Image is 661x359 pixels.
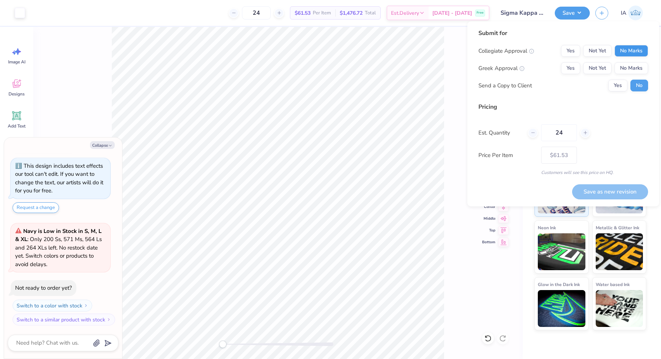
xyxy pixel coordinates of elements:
[477,10,484,15] span: Free
[8,123,25,129] span: Add Text
[478,169,648,176] div: Customers will see this price on HQ.
[8,91,25,97] span: Designs
[478,102,648,111] div: Pricing
[538,290,585,327] img: Glow in the Dark Ink
[15,162,103,195] div: This design includes text effects our tool can't edit. If you want to change the text, our artist...
[541,124,577,141] input: – –
[561,62,580,74] button: Yes
[615,45,648,57] button: No Marks
[15,227,101,243] strong: Navy is Low in Stock in S, M, L & XL
[555,7,590,20] button: Save
[107,317,111,322] img: Switch to a similar product with stock
[313,9,331,17] span: Per Item
[13,314,115,325] button: Switch to a similar product with stock
[482,227,495,233] span: Top
[538,233,585,270] img: Neon Ink
[615,62,648,74] button: No Marks
[482,239,495,245] span: Bottom
[608,80,627,91] button: Yes
[617,6,646,20] a: IA
[242,6,271,20] input: – –
[84,303,88,308] img: Switch to a color with stock
[90,141,115,149] button: Collapse
[219,341,226,348] div: Accessibility label
[596,233,643,270] img: Metallic & Glitter Ink
[478,81,532,90] div: Send a Copy to Client
[365,9,376,17] span: Total
[561,45,580,57] button: Yes
[495,6,549,20] input: Untitled Design
[596,280,630,288] span: Water based Ink
[340,9,363,17] span: $1,476.72
[482,216,495,222] span: Middle
[621,9,626,17] span: IA
[478,47,534,55] div: Collegiate Approval
[8,59,25,65] span: Image AI
[478,151,536,160] label: Price Per Item
[583,62,612,74] button: Not Yet
[15,227,102,268] span: : Only 200 Ss, 571 Ms, 564 Ls and 264 XLs left. No restock date yet. Switch colors or products to...
[13,300,92,311] button: Switch to a color with stock
[295,9,311,17] span: $61.53
[628,6,643,20] img: Inna Akselrud
[596,224,639,231] span: Metallic & Glitter Ink
[538,224,556,231] span: Neon Ink
[482,204,495,210] span: Center
[432,9,472,17] span: [DATE] - [DATE]
[478,129,522,137] label: Est. Quantity
[538,280,580,288] span: Glow in the Dark Ink
[15,284,72,292] div: Not ready to order yet?
[13,202,59,213] button: Request a change
[583,45,612,57] button: Not Yet
[596,290,643,327] img: Water based Ink
[478,29,648,38] div: Submit for
[478,64,525,73] div: Greek Approval
[391,9,419,17] span: Est. Delivery
[630,80,648,91] button: No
